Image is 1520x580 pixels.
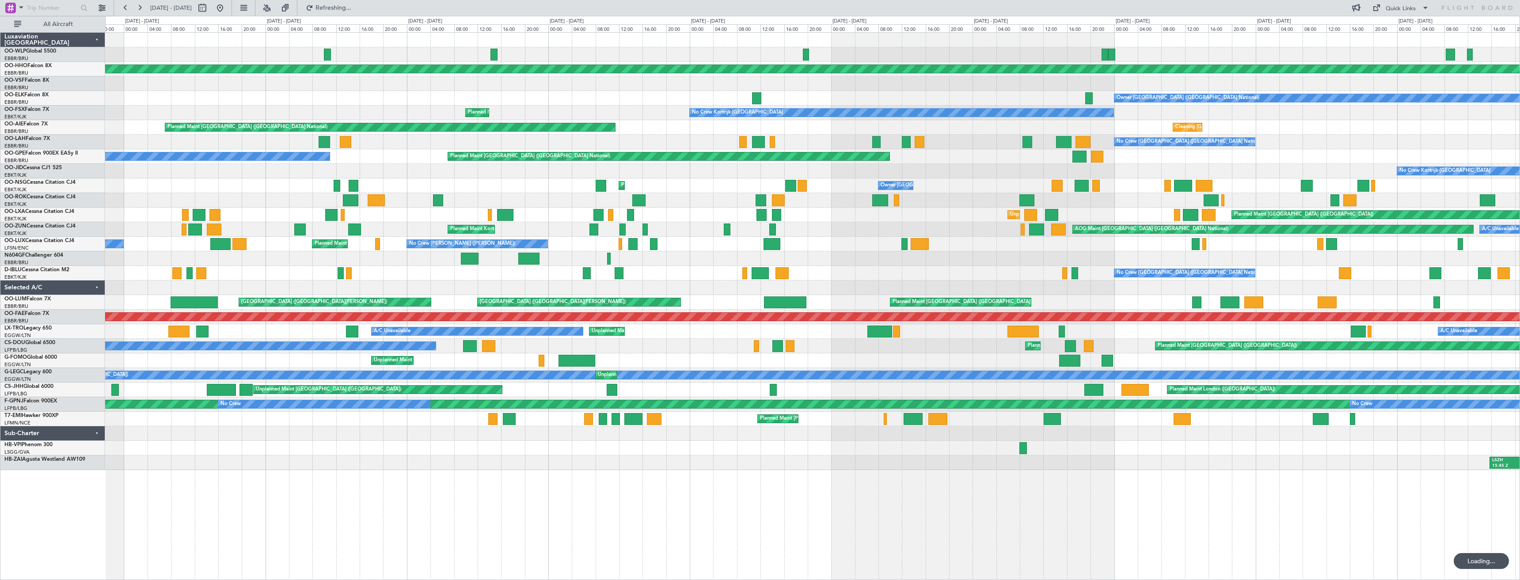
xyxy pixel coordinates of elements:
[4,253,63,258] a: N604GFChallenger 604
[1368,1,1433,15] button: Quick Links
[4,361,31,368] a: EGGW/LTN
[4,224,27,229] span: OO-ZUN
[4,107,49,112] a: OO-FSXFalcon 7X
[1303,24,1326,32] div: 08:00
[408,18,442,25] div: [DATE] - [DATE]
[1352,398,1372,411] div: No Crew
[4,413,58,418] a: T7-EMIHawker 900XP
[619,24,642,32] div: 12:00
[1117,266,1265,280] div: No Crew [GEOGRAPHIC_DATA] ([GEOGRAPHIC_DATA] National)
[1117,91,1259,105] div: Owner [GEOGRAPHIC_DATA] ([GEOGRAPHIC_DATA] National)
[525,24,548,32] div: 20:00
[831,24,855,32] div: 00:00
[1444,24,1468,32] div: 08:00
[4,355,27,360] span: G-FOMO
[4,311,25,316] span: OO-FAE
[692,106,783,119] div: No Crew Kortrijk-[GEOGRAPHIC_DATA]
[302,1,355,15] button: Refreshing...
[4,318,28,324] a: EBBR/BRU
[4,238,25,243] span: OO-LUX
[383,24,407,32] div: 20:00
[4,376,31,383] a: EGGW/LTN
[926,24,949,32] div: 16:00
[241,296,387,309] div: [GEOGRAPHIC_DATA] ([GEOGRAPHIC_DATA][PERSON_NAME])
[4,172,27,178] a: EBKT/KJK
[1398,18,1433,25] div: [DATE] - [DATE]
[171,24,194,32] div: 08:00
[4,267,69,273] a: D-IBLUCessna Citation M2
[690,24,713,32] div: 00:00
[267,18,301,25] div: [DATE] - [DATE]
[4,347,27,353] a: LFPB/LBG
[4,274,27,281] a: EBKT/KJK
[881,179,1000,192] div: Owner [GEOGRAPHIC_DATA]-[GEOGRAPHIC_DATA]
[760,412,834,425] div: Planned Maint [PERSON_NAME]
[148,24,171,32] div: 04:00
[4,245,29,251] a: LFSN/ENC
[289,24,312,32] div: 04:00
[220,398,241,411] div: No Crew
[4,201,27,208] a: EBKT/KJK
[4,267,22,273] span: D-IBLU
[4,259,28,266] a: EBBR/BRU
[1279,24,1303,32] div: 04:00
[4,78,25,83] span: OO-VSF
[1010,208,1176,221] div: Unplanned Maint [GEOGRAPHIC_DATA] ([GEOGRAPHIC_DATA] National)
[1028,339,1167,353] div: Planned Maint [GEOGRAPHIC_DATA] ([GEOGRAPHIC_DATA])
[4,209,25,214] span: OO-LXA
[4,180,27,185] span: OO-NSG
[360,24,383,32] div: 16:00
[195,24,218,32] div: 12:00
[855,24,878,32] div: 04:00
[4,194,27,200] span: OO-ROK
[480,296,626,309] div: [GEOGRAPHIC_DATA] ([GEOGRAPHIC_DATA][PERSON_NAME])
[596,24,619,32] div: 08:00
[1386,4,1416,13] div: Quick Links
[4,151,78,156] a: OO-GPEFalcon 900EX EASy II
[1399,164,1490,178] div: No Crew Kortrijk-[GEOGRAPHIC_DATA]
[1373,24,1397,32] div: 20:00
[4,114,27,120] a: EBKT/KJK
[4,78,49,83] a: OO-VSFFalcon 8X
[4,165,62,171] a: OO-JIDCessna CJ1 525
[374,354,494,367] div: Unplanned Maint [US_STATE] ([GEOGRAPHIC_DATA])
[4,70,28,76] a: EBBR/BRU
[468,106,571,119] div: Planned Maint Kortrijk-[GEOGRAPHIC_DATA]
[4,296,51,302] a: OO-LUMFalcon 7X
[621,179,724,192] div: Planned Maint Kortrijk-[GEOGRAPHIC_DATA]
[23,21,93,27] span: All Aircraft
[4,180,76,185] a: OO-NSGCessna Citation CJ4
[4,194,76,200] a: OO-ROKCessna Citation CJ4
[1020,24,1043,32] div: 08:00
[1468,24,1491,32] div: 12:00
[124,24,147,32] div: 00:00
[1208,24,1232,32] div: 16:00
[4,230,27,237] a: EBKT/KJK
[450,150,610,163] div: Planned Maint [GEOGRAPHIC_DATA] ([GEOGRAPHIC_DATA] National)
[1075,223,1228,236] div: AOG Maint [GEOGRAPHIC_DATA] ([GEOGRAPHIC_DATA] National)
[1043,24,1067,32] div: 12:00
[4,209,74,214] a: OO-LXACessna Citation CJ4
[4,340,55,345] a: CS-DOUGlobal 6500
[1232,24,1255,32] div: 20:00
[10,17,96,31] button: All Aircraft
[4,49,26,54] span: OO-WLP
[4,63,27,68] span: OO-HHO
[242,24,265,32] div: 20:00
[125,18,159,25] div: [DATE] - [DATE]
[4,238,74,243] a: OO-LUXCessna Citation CJ4
[893,296,1053,309] div: Planned Maint [GEOGRAPHIC_DATA] ([GEOGRAPHIC_DATA] National)
[548,24,572,32] div: 00:00
[4,369,52,375] a: G-LEGCLegacy 600
[4,151,25,156] span: OO-GPE
[4,55,28,62] a: EBBR/BRU
[4,405,27,412] a: LFPB/LBG
[4,107,25,112] span: OO-FSX
[167,121,327,134] div: Planned Maint [GEOGRAPHIC_DATA] ([GEOGRAPHIC_DATA] National)
[784,24,808,32] div: 16:00
[1185,24,1208,32] div: 12:00
[1257,18,1291,25] div: [DATE] - [DATE]
[315,237,475,250] div: Planned Maint [GEOGRAPHIC_DATA] ([GEOGRAPHIC_DATA] National)
[1138,24,1161,32] div: 04:00
[4,449,30,455] a: LSGG/GVA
